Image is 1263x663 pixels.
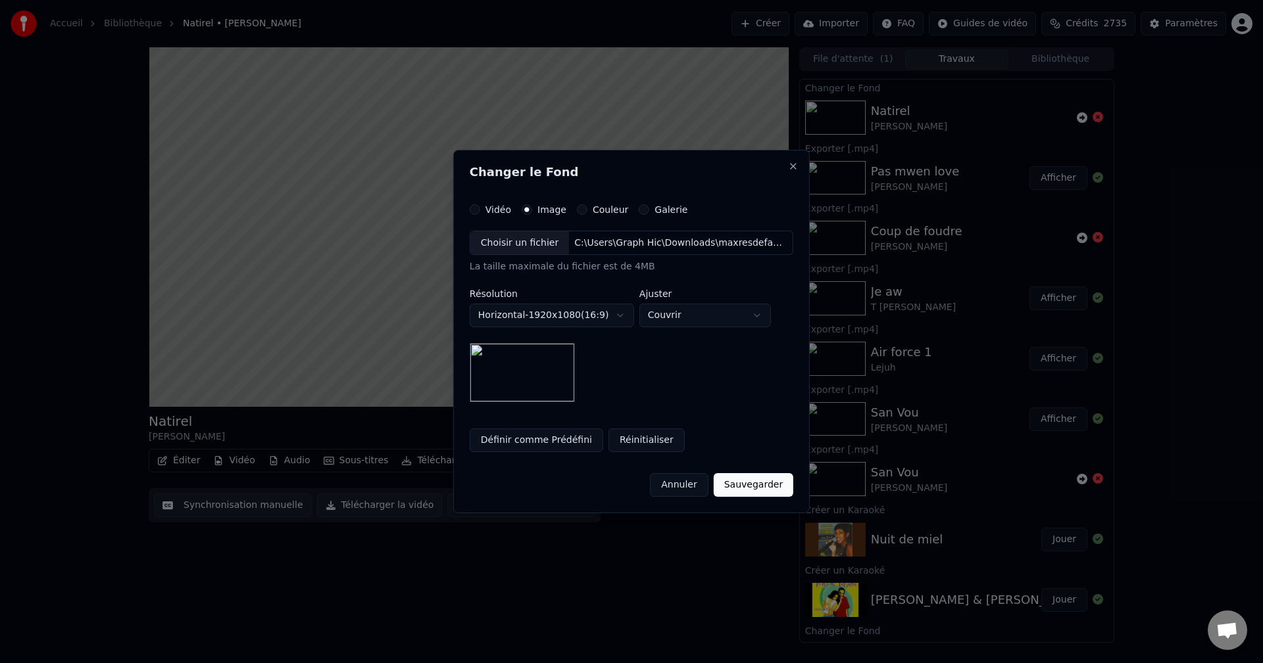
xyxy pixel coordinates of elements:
button: Annuler [650,473,708,497]
button: Définir comme Prédéfini [470,428,603,452]
div: C:\Users\Graph Hic\Downloads\maxresdefault (64).jpg [569,237,793,250]
label: Ajuster [639,289,771,298]
label: Vidéo [485,205,511,214]
label: Couleur [593,205,628,214]
div: Choisir un fichier [470,231,569,255]
div: La taille maximale du fichier est de 4MB [470,261,793,274]
h2: Changer le Fond [470,166,793,178]
label: Galerie [655,205,687,214]
button: Réinitialiser [608,428,685,452]
label: Image [537,205,566,214]
button: Sauvegarder [714,473,793,497]
label: Résolution [470,289,634,298]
